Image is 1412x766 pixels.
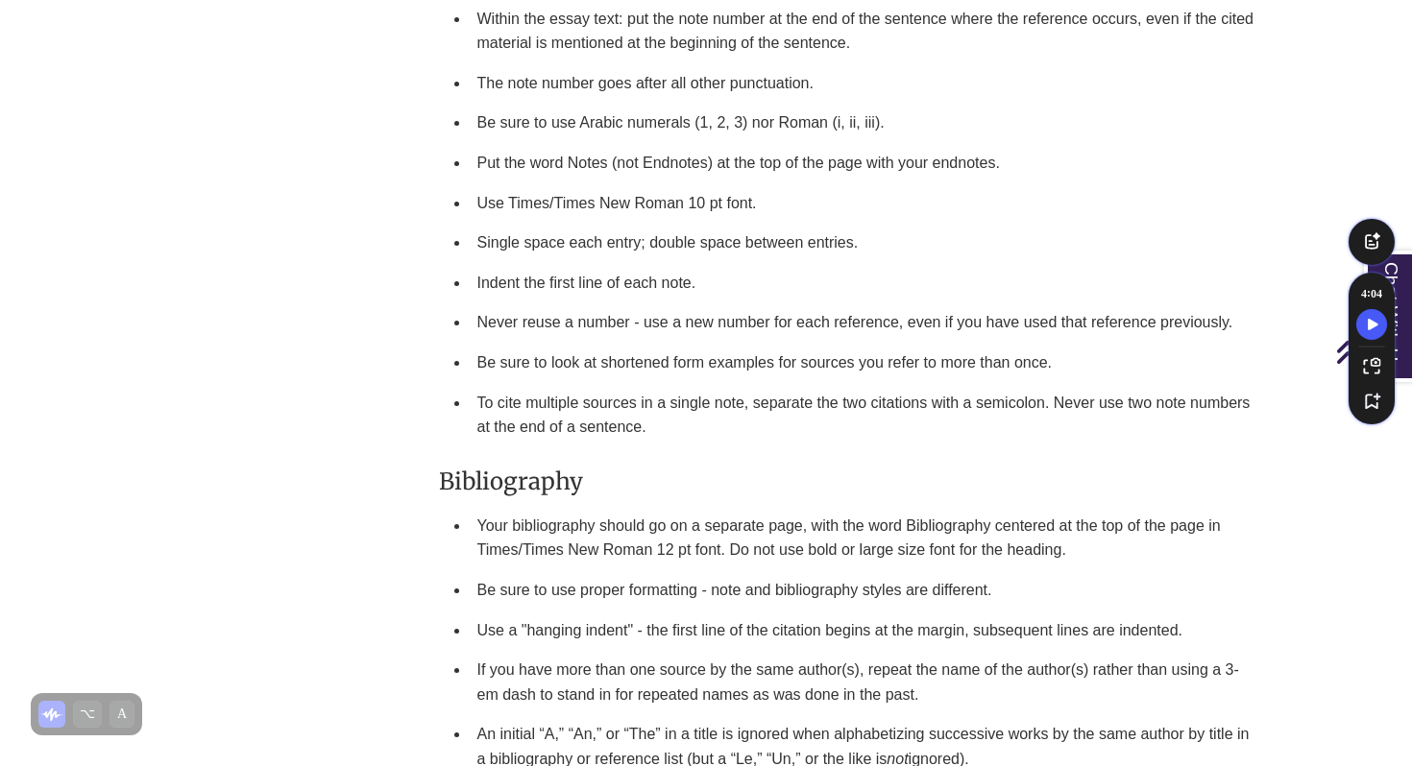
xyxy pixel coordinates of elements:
[470,570,1264,610] li: Be sure to use proper formatting - note and bibliography styles are different.
[1335,339,1407,365] a: Back to Top
[470,183,1264,224] li: Use Times/Times New Roman 10 pt font.
[470,103,1264,143] li: Be sure to use Arabic numerals (1, 2, 3) nor Roman (i, ii, iii).
[470,263,1264,303] li: Indent the first line of each note.
[470,383,1264,447] li: To cite multiple sources in a single note, separate the two citations with a semicolon. Never use...
[470,63,1264,104] li: The note number goes after all other punctuation.
[470,650,1264,714] li: If you have more than one source by the same author(s), repeat the name of the author(s) rather t...
[470,302,1264,343] li: Never reuse a number - use a new number for each reference, even if you have used that reference ...
[470,223,1264,263] li: Single space each entry; double space between entries.
[470,506,1264,570] li: Your bibliography should go on a separate page, with the word Bibliography centered at the top of...
[470,610,1264,651] li: Use a "hanging indent" - the first line of the citation begins at the margin, subsequent lines ar...
[470,343,1264,383] li: Be sure to look at shortened form examples for sources you refer to more than once.
[439,467,1264,496] h3: Bibliography
[470,143,1264,183] li: Put the word Notes (not Endnotes) at the top of the page with your endnotes.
